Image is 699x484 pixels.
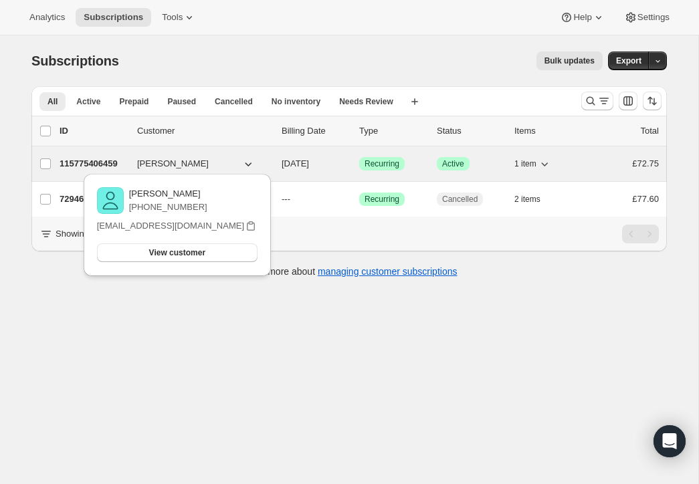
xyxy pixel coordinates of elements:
[97,243,258,262] button: View customer
[60,154,659,173] div: 115775406459[PERSON_NAME][DATE]SuccessRecurringSuccessActive1 item£72.75
[137,124,271,138] p: Customer
[282,194,290,204] span: ---
[643,92,662,110] button: Sort the results
[47,96,58,107] span: All
[154,8,204,27] button: Tools
[552,8,613,27] button: Help
[60,193,126,206] p: 7294648573
[536,51,603,70] button: Bulk updates
[573,12,591,23] span: Help
[119,96,148,107] span: Prepaid
[29,12,65,23] span: Analytics
[129,153,263,174] button: [PERSON_NAME]
[137,157,209,170] span: [PERSON_NAME]
[365,194,399,205] span: Recurring
[84,12,143,23] span: Subscriptions
[129,201,207,214] p: [PHONE_NUMBER]
[56,227,130,241] p: Showing 1 to 2 of 2
[167,96,196,107] span: Paused
[514,158,536,169] span: 1 item
[339,96,393,107] span: Needs Review
[60,124,126,138] p: ID
[149,247,205,258] span: View customer
[318,266,458,277] a: managing customer subscriptions
[359,124,426,138] div: Type
[632,194,659,204] span: £77.60
[616,8,678,27] button: Settings
[641,124,659,138] p: Total
[581,92,613,110] button: Search and filter results
[608,51,650,70] button: Export
[442,194,478,205] span: Cancelled
[365,158,399,169] span: Recurring
[282,124,348,138] p: Billing Date
[514,154,551,173] button: 1 item
[97,187,124,214] img: variant image
[514,194,540,205] span: 2 items
[21,8,73,27] button: Analytics
[76,96,100,107] span: Active
[442,158,464,169] span: Active
[514,124,581,138] div: Items
[637,12,670,23] span: Settings
[622,225,659,243] nav: Pagination
[241,265,458,278] p: Learn more about
[162,12,183,23] span: Tools
[616,55,641,66] span: Export
[619,92,637,110] button: Customize table column order and visibility
[282,158,309,168] span: [DATE]
[76,8,151,27] button: Subscriptions
[60,157,126,170] p: 115775406459
[31,53,119,68] span: Subscriptions
[654,425,686,457] div: Open Intercom Messenger
[97,219,244,233] p: [EMAIL_ADDRESS][DOMAIN_NAME]
[60,124,659,138] div: IDCustomerBilling DateTypeStatusItemsTotal
[60,190,659,209] div: 7294648573[PERSON_NAME]---SuccessRecurringCancelled2 items£77.60
[404,92,425,111] button: Create new view
[215,96,253,107] span: Cancelled
[129,187,207,201] p: [PERSON_NAME]
[514,190,555,209] button: 2 items
[544,55,595,66] span: Bulk updates
[272,96,320,107] span: No inventory
[632,158,659,168] span: £72.75
[437,124,504,138] p: Status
